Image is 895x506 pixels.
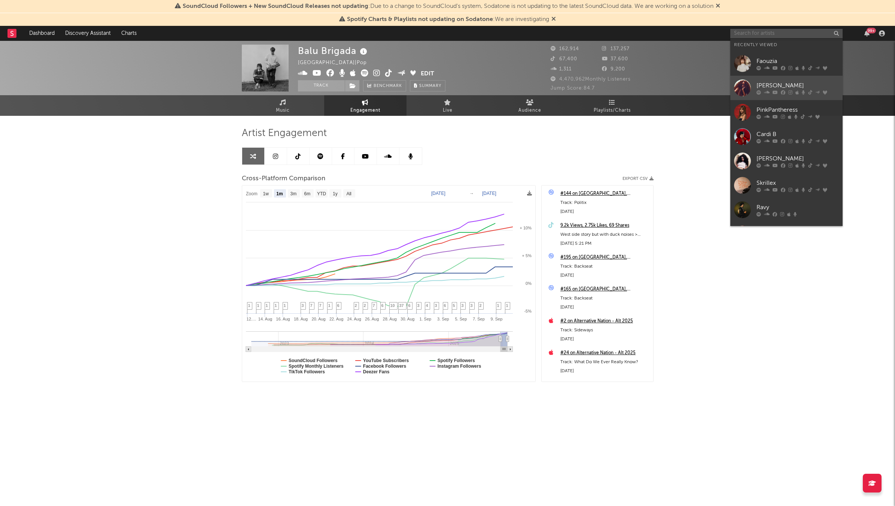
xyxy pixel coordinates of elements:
span: 37 [399,303,404,308]
div: Ravy [757,203,839,212]
text: 1y [333,191,338,196]
span: 1 [328,303,331,308]
span: : Due to a change to SoundCloud's system, Sodatone is not updating to the latest SoundCloud data.... [183,3,713,9]
text: + 5% [522,253,532,258]
span: 10 [390,303,395,308]
a: Skrillex [730,173,843,198]
text: 26. Aug [365,317,379,321]
span: 3 [471,303,473,308]
div: Track: What Do We Ever Really Know? [560,358,649,367]
text: 9. Sep [490,317,502,321]
a: Faouzia [730,51,843,76]
span: Playlists/Charts [594,106,631,115]
text: YouTube Subscribers [363,358,409,363]
a: PinkPantheress [730,100,843,124]
div: 99 + [867,28,876,33]
a: #144 on [GEOGRAPHIC_DATA], [GEOGRAPHIC_DATA] [560,189,649,198]
a: Charts [116,26,142,41]
span: 2 [480,303,482,308]
text: 24. Aug [347,317,361,321]
text: 18. Aug [293,317,307,321]
span: 7 [319,303,322,308]
div: Skrillex [757,178,839,187]
button: 99+ [864,30,870,36]
text: 3m [290,191,296,196]
text: 1. Sep [419,317,431,321]
span: 1 [284,303,286,308]
span: 67,400 [551,57,577,61]
span: Jump Score: 84.7 [551,86,595,91]
text: 30. Aug [401,317,414,321]
a: [PERSON_NAME] [730,76,843,100]
a: #195 on [GEOGRAPHIC_DATA], [GEOGRAPHIC_DATA] [560,253,649,262]
text: Spotify Followers [437,358,475,363]
div: [PERSON_NAME] [757,154,839,163]
a: Engagement [324,95,407,116]
div: Track: Backseat [560,262,649,271]
div: Faouzia [757,57,839,66]
text: Instagram Followers [437,364,481,369]
span: Cross-Platform Comparison [242,174,325,183]
text: 20. Aug [311,317,325,321]
div: [DATE] [560,303,649,312]
text: 0% [526,281,532,286]
span: 1 [275,303,277,308]
text: [DATE] [482,191,496,196]
text: Facebook Followers [363,364,406,369]
a: #24 on Alternative Nation - Alt 2025 [560,349,649,358]
text: 1w [263,191,269,196]
span: 7 [310,303,313,308]
span: 1 [257,303,259,308]
text: 5. Sep [455,317,467,321]
div: PinkPantheress [757,105,839,114]
span: 1 [506,303,508,308]
div: 9.2k Views, 2.75k Likes, 69 Shares [560,221,649,230]
text: 1m [276,191,283,196]
span: Dismiss [716,3,720,9]
a: Cardi B [730,124,843,149]
span: Dismiss [551,16,556,22]
span: Summary [419,84,441,88]
text: 12.… [246,317,256,321]
span: 137,257 [602,46,630,51]
span: 37,600 [602,57,628,61]
div: [DATE] 5:21 PM [560,239,649,248]
a: [PERSON_NAME] [730,149,843,173]
text: SoundCloud Followers [289,358,338,363]
button: Summary [410,80,445,91]
a: Ravy [730,198,843,222]
text: All [346,191,351,196]
span: 6 [337,303,340,308]
a: #165 on [GEOGRAPHIC_DATA], [GEOGRAPHIC_DATA] [560,285,649,294]
text: Zoom [246,191,258,196]
span: 3 [417,303,420,308]
div: Recently Viewed [734,40,839,49]
text: → [469,191,474,196]
button: Track [298,80,345,91]
div: Balu Brigada [298,45,369,57]
button: Edit [421,69,434,79]
span: 7 [373,303,375,308]
div: [GEOGRAPHIC_DATA] | Pop [298,58,375,67]
a: Audience [489,95,571,116]
text: 3. Sep [437,317,449,321]
a: Discovery Assistant [60,26,116,41]
span: 3 [435,303,437,308]
text: + 10% [520,226,532,230]
a: Playlists/Charts [571,95,654,116]
span: 1 [266,303,268,308]
text: 7. Sep [472,317,484,321]
text: YTD [317,191,326,196]
span: 2 [355,303,357,308]
text: 28. Aug [383,317,396,321]
span: Live [443,106,453,115]
div: #29 on Alternative Nation - Alt 2025 [560,380,649,389]
span: 6 [444,303,446,308]
span: Audience [518,106,541,115]
a: #2 on Alternative Nation - Alt 2025 [560,317,649,326]
a: Benchmark [363,80,406,91]
text: Spotify Monthly Listeners [289,364,344,369]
